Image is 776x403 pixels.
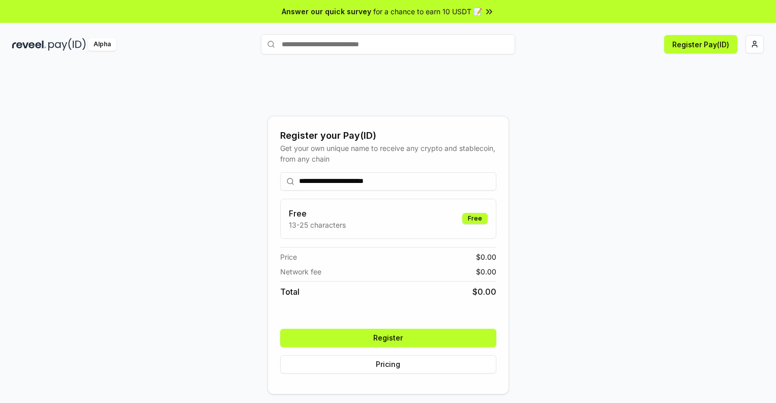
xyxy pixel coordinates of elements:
[280,355,496,374] button: Pricing
[476,266,496,277] span: $ 0.00
[472,286,496,298] span: $ 0.00
[280,329,496,347] button: Register
[282,6,371,17] span: Answer our quick survey
[12,38,46,51] img: reveel_dark
[88,38,116,51] div: Alpha
[280,286,300,298] span: Total
[280,143,496,164] div: Get your own unique name to receive any crypto and stablecoin, from any chain
[48,38,86,51] img: pay_id
[289,207,346,220] h3: Free
[280,266,321,277] span: Network fee
[462,213,488,224] div: Free
[280,129,496,143] div: Register your Pay(ID)
[280,252,297,262] span: Price
[373,6,482,17] span: for a chance to earn 10 USDT 📝
[664,35,737,53] button: Register Pay(ID)
[476,252,496,262] span: $ 0.00
[289,220,346,230] p: 13-25 characters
